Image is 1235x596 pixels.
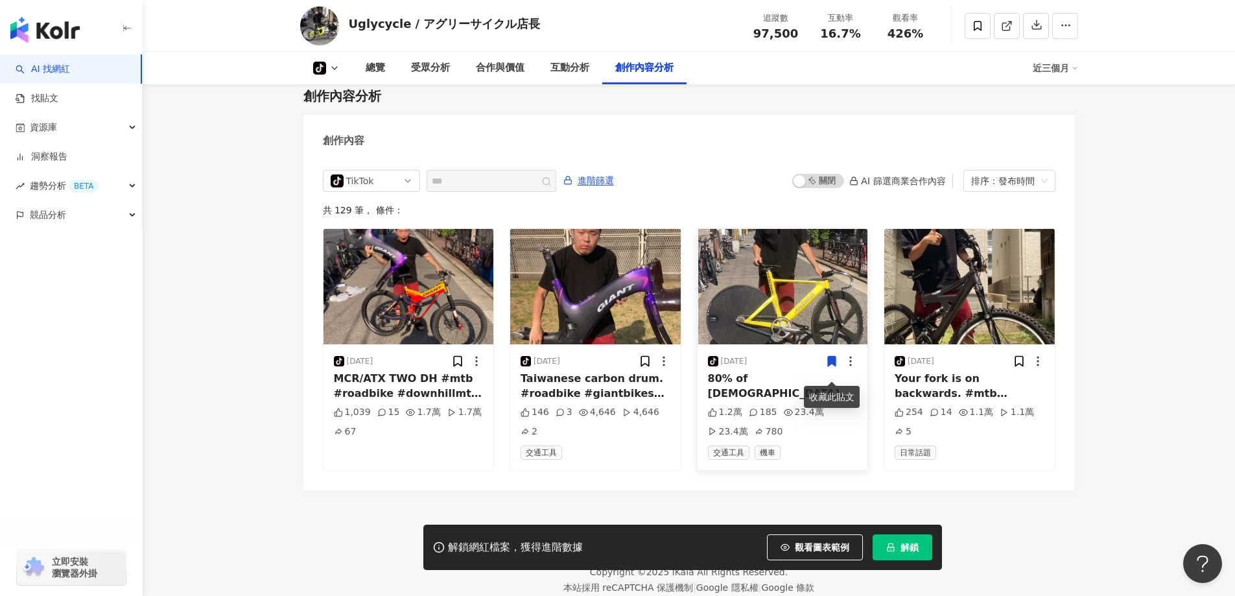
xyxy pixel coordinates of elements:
span: 競品分析 [30,200,66,230]
div: 185 [749,406,777,419]
div: [DATE] [721,356,747,367]
img: post-image [323,229,494,344]
span: 本站採用 reCAPTCHA 保護機制 [563,580,814,595]
div: Taiwanese carbon drum. #roadbike #giantbikes #ttbike [521,372,670,401]
img: post-image [884,229,1055,344]
div: Uglycycle / アグリーサイクル店長 [349,16,541,32]
div: 14 [930,406,952,419]
div: 254 [895,406,923,419]
span: 97,500 [753,27,798,40]
div: AI 篩選商業合作內容 [849,176,945,186]
span: 交通工具 [708,446,749,460]
div: Your fork is on backwards. #mtb #manitou #suspension [895,372,1044,401]
button: 觀看圖表範例 [767,534,863,560]
div: 近三個月 [1033,58,1078,78]
span: | [693,582,696,593]
span: lock [886,543,895,552]
div: 追蹤數 [751,12,801,25]
div: 1,039 [334,406,371,419]
div: 合作與價值 [476,60,524,76]
div: [DATE] [908,356,934,367]
span: 趨勢分析 [30,171,99,200]
div: [DATE] [347,356,373,367]
div: 1.7萬 [406,406,440,419]
img: logo [10,17,80,43]
div: 23.4萬 [784,406,824,419]
div: 4,646 [579,406,616,419]
div: Copyright © 2025 All Rights Reserved. [590,567,788,577]
div: 5 [895,425,912,438]
div: 1.1萬 [959,406,993,419]
img: post-image [510,229,681,344]
div: 4,646 [622,406,659,419]
div: 67 [334,425,357,438]
a: 找貼文 [16,92,58,105]
div: [DATE] [534,356,560,367]
div: 收藏此貼文 [804,386,860,408]
div: 互動率 [816,12,865,25]
span: 進階篩選 [578,171,614,191]
span: rise [16,182,25,191]
span: 426% [888,27,924,40]
div: 15 [377,406,400,419]
span: 機車 [755,446,781,460]
span: 16.7% [820,27,860,40]
div: 1.2萬 [708,406,742,419]
span: 觀看圖表範例 [795,542,849,553]
span: 交通工具 [521,446,562,460]
img: post-image [698,229,868,344]
div: 780 [755,425,783,438]
div: 互動分析 [550,60,589,76]
a: Google 隱私權 [696,582,759,593]
div: 1.1萬 [1000,406,1034,419]
img: chrome extension [21,557,46,578]
div: 排序：發布時間 [971,171,1036,191]
div: 創作內容分析 [615,60,674,76]
div: BETA [69,180,99,193]
a: Google 條款 [761,582,814,593]
div: 3 [556,406,572,419]
div: MCR/ATX TWO DH #mtb #roadbike #downhillmtb #vintagebike [334,372,484,401]
div: 創作內容 [323,134,364,148]
div: 創作內容分析 [303,87,381,105]
div: 2 [521,425,537,438]
div: 146 [521,406,549,419]
button: 進階篩選 [563,170,615,191]
img: KOL Avatar [300,6,339,45]
div: 受眾分析 [411,60,450,76]
button: 解鎖 [873,534,932,560]
a: searchAI 找網紅 [16,63,70,76]
a: iKala [672,567,694,577]
div: 總覽 [366,60,385,76]
span: | [759,582,762,593]
a: 洞察報告 [16,150,67,163]
span: 立即安裝 瀏覽器外掛 [52,556,97,579]
div: 解鎖網紅檔案，獲得進階數據 [448,541,583,554]
div: 80% of [DEMOGRAPHIC_DATA] people commute to work by fixed gear bike. #fixedgear #trackbike #keirin [708,372,858,401]
div: 觀看率 [881,12,930,25]
a: chrome extension立即安裝 瀏覽器外掛 [17,550,126,585]
div: TikTok [346,171,388,191]
div: 共 129 筆 ， 條件： [323,205,1055,215]
span: 日常話題 [895,446,936,460]
div: 23.4萬 [708,425,748,438]
div: 1.7萬 [447,406,482,419]
span: 解鎖 [900,542,919,553]
span: 資源庫 [30,113,57,142]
